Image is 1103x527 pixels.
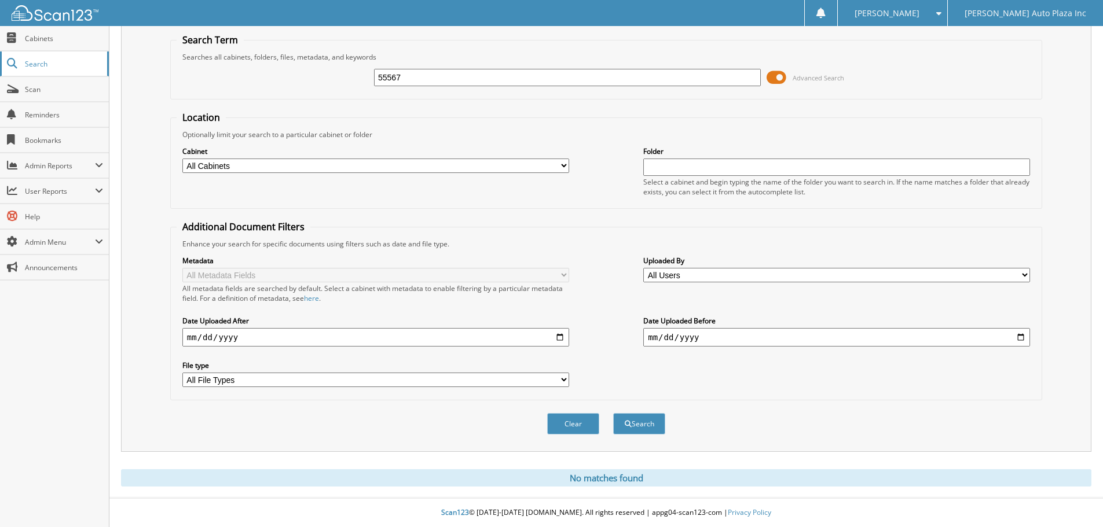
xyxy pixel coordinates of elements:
span: Help [25,212,103,222]
button: Search [613,413,665,434]
span: Admin Menu [25,237,95,247]
span: Admin Reports [25,161,95,171]
input: start [182,328,569,347]
input: end [643,328,1030,347]
span: Scan123 [441,507,469,517]
span: Search [25,59,101,69]
legend: Location [177,111,226,124]
a: here [304,293,319,303]
img: scan123-logo-white.svg [12,5,98,21]
span: User Reports [25,186,95,196]
label: Folder [643,146,1030,156]
span: Scan [25,84,103,94]
legend: Search Term [177,34,244,46]
div: © [DATE]-[DATE] [DOMAIN_NAME]. All rights reserved | appg04-scan123-com | [109,499,1103,527]
div: All metadata fields are searched by default. Select a cabinet with metadata to enable filtering b... [182,283,569,303]
div: Optionally limit your search to a particular cabinet or folder [177,130,1036,139]
div: Select a cabinet and begin typing the name of the folder you want to search in. If the name match... [643,177,1030,197]
label: Uploaded By [643,256,1030,266]
label: File type [182,360,569,370]
label: Metadata [182,256,569,266]
div: No matches found [121,469,1091,487]
button: Clear [547,413,599,434]
span: Advanced Search [793,73,844,82]
span: Reminders [25,110,103,120]
label: Date Uploaded After [182,316,569,326]
span: Announcements [25,263,103,272]
span: [PERSON_NAME] [855,10,919,17]
span: [PERSON_NAME] Auto Plaza Inc [965,10,1086,17]
iframe: Chat Widget [1045,471,1103,527]
a: Privacy Policy [728,507,771,517]
span: Bookmarks [25,135,103,145]
legend: Additional Document Filters [177,220,310,233]
label: Cabinet [182,146,569,156]
span: Cabinets [25,34,103,43]
div: Searches all cabinets, folders, files, metadata, and keywords [177,52,1036,62]
label: Date Uploaded Before [643,316,1030,326]
div: Enhance your search for specific documents using filters such as date and file type. [177,239,1036,249]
